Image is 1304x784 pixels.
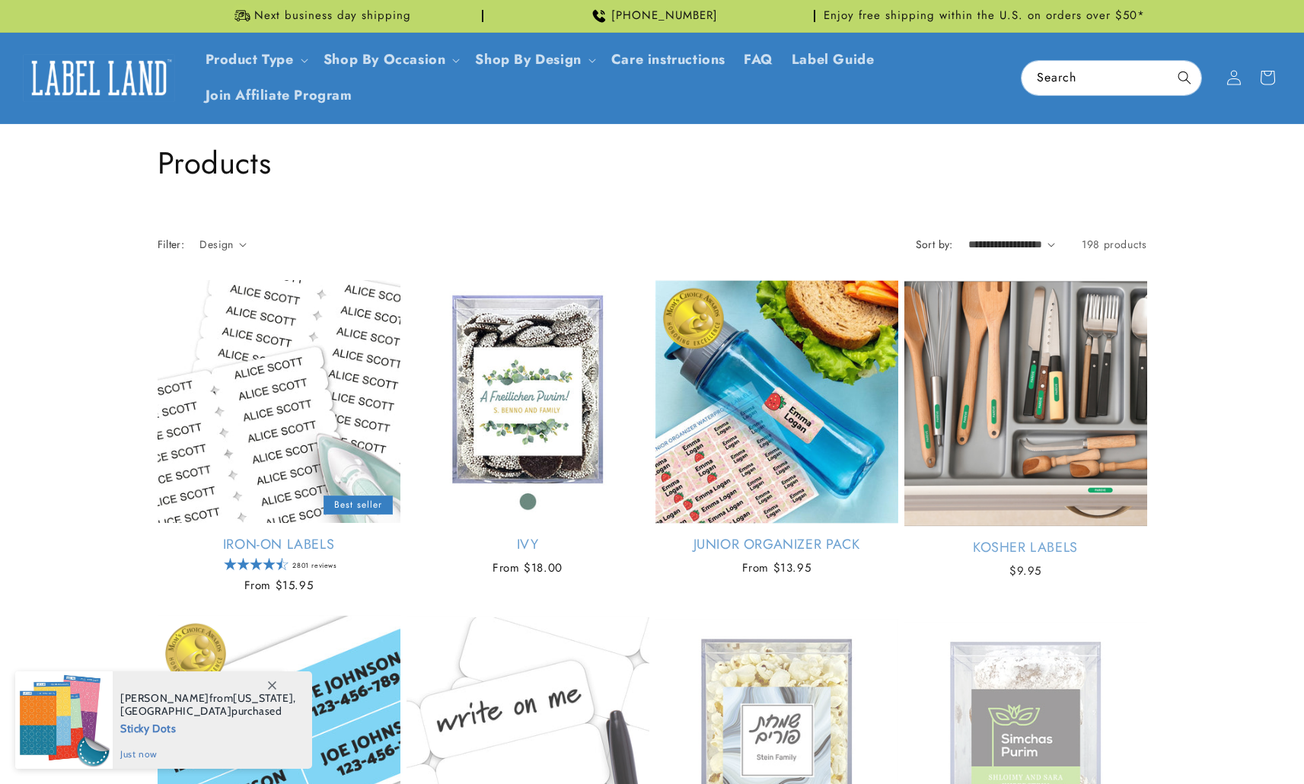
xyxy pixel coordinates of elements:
[792,51,875,69] span: Label Guide
[783,42,884,78] a: Label Guide
[120,747,296,761] span: just now
[18,49,181,107] a: Label Land
[196,78,362,113] a: Join Affiliate Program
[158,536,400,553] a: Iron-On Labels
[744,51,773,69] span: FAQ
[1168,61,1201,94] button: Search
[158,143,1147,183] h1: Products
[655,536,898,553] a: Junior Organizer Pack
[233,691,293,705] span: [US_STATE]
[206,87,352,104] span: Join Affiliate Program
[158,237,185,253] h2: Filter:
[611,51,725,69] span: Care instructions
[314,42,467,78] summary: Shop By Occasion
[199,237,247,253] summary: Design (0 selected)
[1082,237,1146,252] span: 198 products
[475,49,581,69] a: Shop By Design
[407,536,649,553] a: Ivy
[120,691,209,705] span: [PERSON_NAME]
[904,538,1147,556] a: Kosher Labels
[466,42,601,78] summary: Shop By Design
[199,237,233,252] span: Design
[254,8,411,24] span: Next business day shipping
[206,49,294,69] a: Product Type
[916,237,953,252] label: Sort by:
[196,42,314,78] summary: Product Type
[1152,719,1289,769] iframe: Gorgias live chat messenger
[120,692,296,718] span: from , purchased
[824,8,1145,24] span: Enjoy free shipping within the U.S. on orders over $50*
[324,51,446,69] span: Shop By Occasion
[23,54,175,101] img: Label Land
[120,718,296,737] span: Sticky Dots
[120,704,231,718] span: [GEOGRAPHIC_DATA]
[611,8,718,24] span: [PHONE_NUMBER]
[602,42,735,78] a: Care instructions
[735,42,783,78] a: FAQ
